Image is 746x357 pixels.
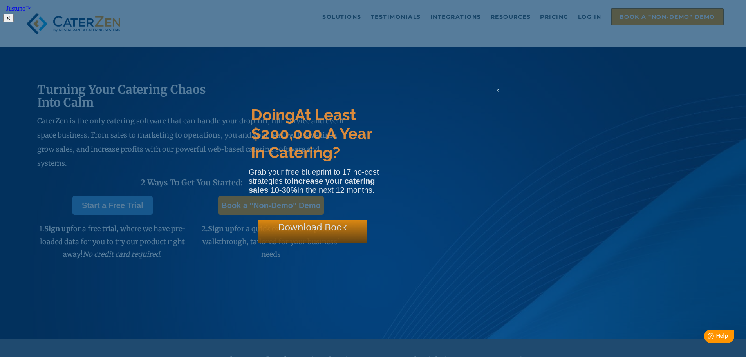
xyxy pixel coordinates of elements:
[249,168,379,194] span: Grab your free blueprint to 17 no-cost strategies to in the next 12 months.
[249,177,375,194] strong: increase your catering sales 10-30%
[278,220,347,233] span: Download Book
[251,105,295,124] span: Doing
[258,220,367,243] div: Download Book
[496,86,499,94] span: x
[3,14,14,22] button: ✕
[251,105,372,161] span: At Least $200,000 A Year In Catering?
[491,86,504,102] div: x
[676,326,737,348] iframe: Help widget launcher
